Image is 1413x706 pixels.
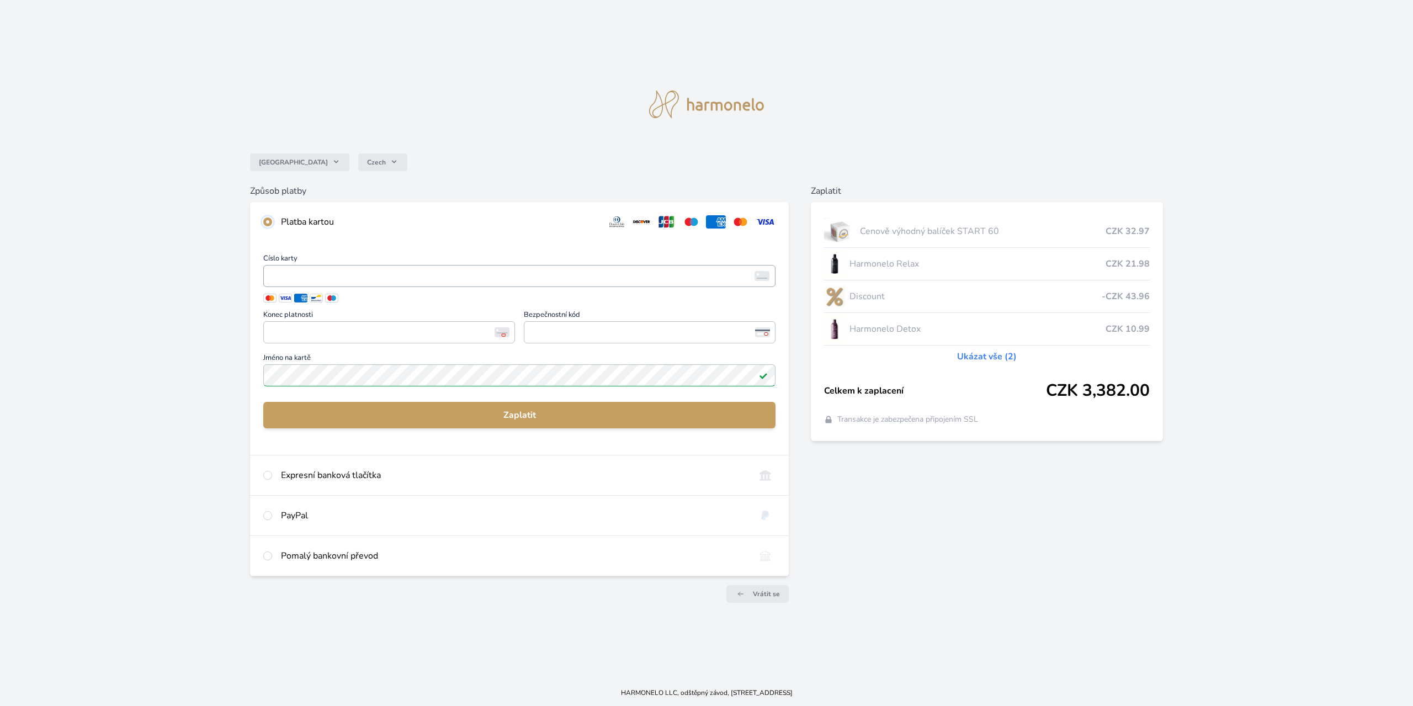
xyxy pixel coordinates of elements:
span: Konec platnosti [263,311,515,321]
span: Vrátit se [753,590,780,598]
button: [GEOGRAPHIC_DATA] [250,153,349,171]
img: diners.svg [607,215,627,229]
img: visa.svg [755,215,775,229]
span: Zaplatit [272,408,767,422]
img: Platné pole [759,371,768,380]
input: Jméno na kartěPlatné pole [263,364,775,386]
span: Discount [849,290,1101,303]
span: Harmonelo Relax [849,257,1105,270]
button: Zaplatit [263,402,775,428]
img: discover.svg [631,215,652,229]
a: Vrátit se [726,585,789,603]
img: jcb.svg [656,215,677,229]
button: Czech [358,153,407,171]
span: Harmonelo Detox [849,322,1105,336]
h6: Zaplatit [811,184,1162,198]
a: Ukázat vše (2) [957,350,1017,363]
img: Konec platnosti [495,327,509,337]
iframe: Iframe pro datum vypršení platnosti [268,325,510,340]
img: CLEAN_RELAX_se_stinem_x-lo.jpg [824,250,845,278]
img: bankTransfer_IBAN.svg [755,549,775,562]
span: Cenově výhodný balíček START 60 [860,225,1106,238]
span: Bezpečnostní kód [524,311,775,321]
img: mc.svg [730,215,751,229]
div: Expresní banková tlačítka [281,469,746,482]
span: CZK 32.97 [1106,225,1150,238]
span: -CZK 43.96 [1102,290,1150,303]
img: amex.svg [706,215,726,229]
div: Platba kartou [281,215,598,229]
h6: Způsob platby [250,184,789,198]
span: Czech [367,158,386,167]
span: CZK 21.98 [1106,257,1150,270]
span: Jméno na kartě [263,354,775,364]
img: onlineBanking_CZ.svg [755,469,775,482]
div: PayPal [281,509,746,522]
img: start.jpg [824,217,856,245]
img: paypal.svg [755,509,775,522]
span: CZK 3,382.00 [1046,381,1150,401]
img: card [755,271,769,281]
img: maestro.svg [681,215,702,229]
img: discount-lo.png [824,283,845,310]
img: logo.svg [649,91,764,118]
span: Číslo karty [263,255,775,265]
span: Transakce je zabezpečena připojením SSL [837,414,978,425]
iframe: Iframe pro bezpečnostní kód [529,325,771,340]
span: CZK 10.99 [1106,322,1150,336]
div: Pomalý bankovní převod [281,549,746,562]
span: [GEOGRAPHIC_DATA] [259,158,328,167]
span: Celkem k zaplacení [824,384,1045,397]
img: DETOX_se_stinem_x-lo.jpg [824,315,845,343]
iframe: Iframe pro číslo karty [268,268,771,284]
